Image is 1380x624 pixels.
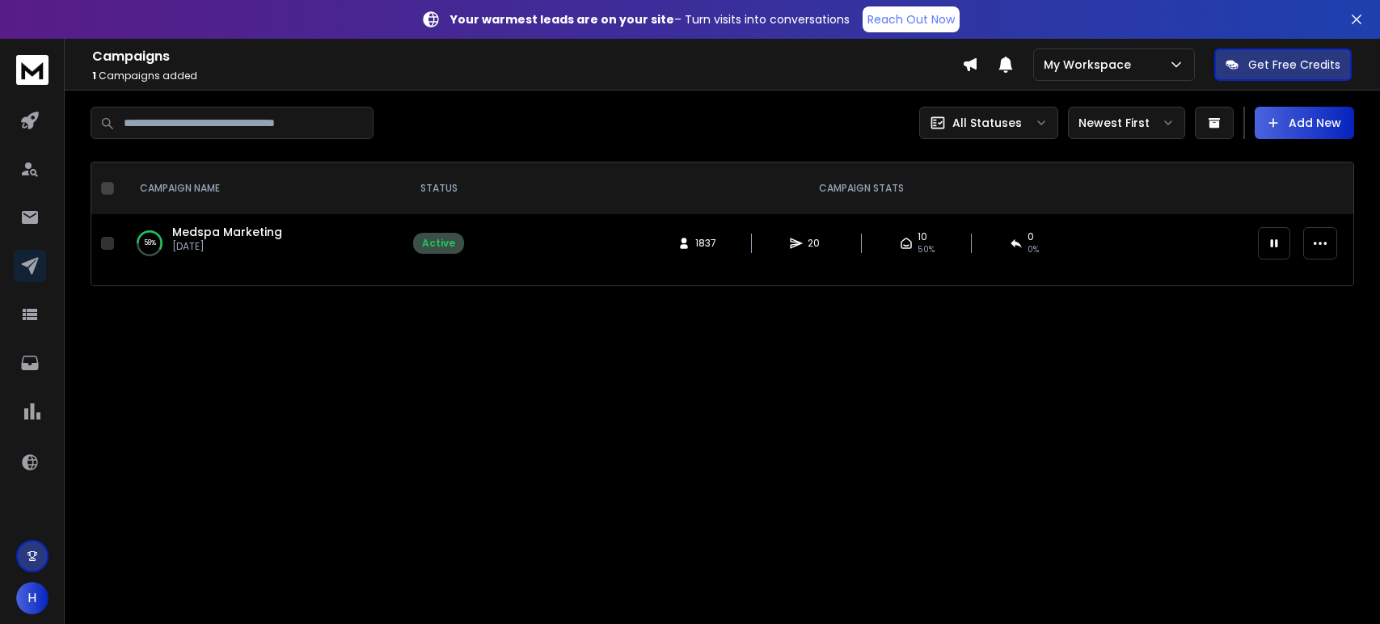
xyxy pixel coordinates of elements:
[695,237,716,250] span: 1837
[450,11,850,27] p: – Turn visits into conversations
[1068,107,1185,139] button: Newest First
[92,70,962,82] p: Campaigns added
[1044,57,1137,73] p: My Workspace
[16,582,49,614] button: H
[172,240,282,253] p: [DATE]
[1028,230,1034,243] span: 0
[144,235,156,251] p: 58 %
[92,69,96,82] span: 1
[1255,107,1354,139] button: Add New
[172,224,282,240] a: Medspa Marketing
[403,162,474,214] th: STATUS
[867,11,955,27] p: Reach Out Now
[918,230,927,243] span: 10
[808,237,824,250] span: 20
[918,243,935,256] span: 50 %
[1028,243,1039,256] span: 0 %
[450,11,674,27] strong: Your warmest leads are on your site
[1214,48,1352,81] button: Get Free Credits
[16,55,49,85] img: logo
[863,6,960,32] a: Reach Out Now
[952,115,1022,131] p: All Statuses
[422,237,455,250] div: Active
[474,162,1248,214] th: CAMPAIGN STATS
[1248,57,1340,73] p: Get Free Credits
[92,47,962,66] h1: Campaigns
[120,162,403,214] th: CAMPAIGN NAME
[120,214,403,272] td: 58%Medspa Marketing[DATE]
